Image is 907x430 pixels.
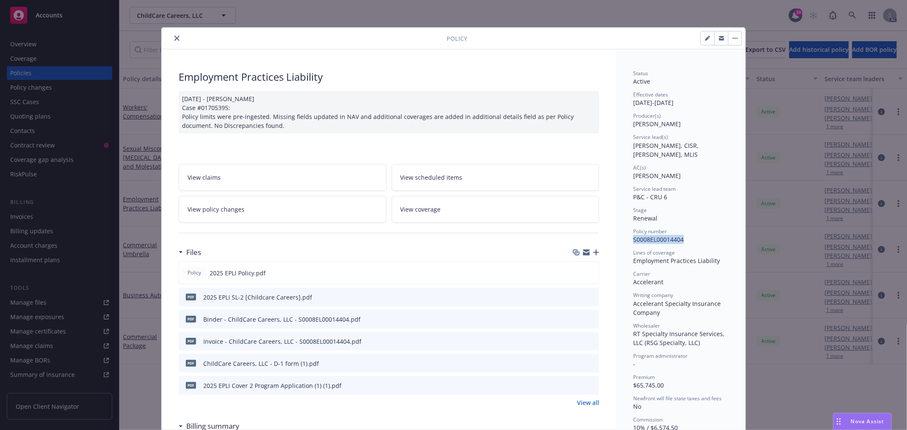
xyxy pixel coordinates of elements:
[186,247,201,258] h3: Files
[633,70,648,77] span: Status
[401,205,441,214] span: View coverage
[574,337,581,346] button: download file
[186,294,196,300] span: pdf
[633,395,722,402] span: Newfront will file state taxes and fees
[633,133,668,141] span: Service lead(s)
[574,359,581,368] button: download file
[633,112,661,119] span: Producer(s)
[633,300,722,317] span: Accelerant Specialty Insurance Company
[633,352,688,359] span: Program administrator
[633,120,681,128] span: [PERSON_NAME]
[633,185,676,192] span: Service lead team
[401,173,463,182] span: View scheduled items
[633,141,700,158] span: [PERSON_NAME], CISR, [PERSON_NAME], MLIS
[633,172,681,180] span: [PERSON_NAME]
[179,70,599,84] div: Employment Practices Liability
[203,359,319,368] div: ChildCare Careers, LLC - D-1 form (1).pdf
[588,293,596,302] button: preview file
[210,269,266,277] span: 2025 EPLI Policy.pdf
[203,315,361,324] div: Binder - ChildCare Careers, LLC - S0008EL00014404.pdf
[633,228,667,235] span: Policy number
[633,381,664,389] span: $65,745.00
[633,402,641,410] span: No
[633,91,668,98] span: Effective dates
[577,398,599,407] a: View all
[588,315,596,324] button: preview file
[179,91,599,133] div: [DATE] - [PERSON_NAME] Case #01705395: Policy limits were pre-ingested. Missing fields updated in...
[186,316,196,322] span: pdf
[188,173,221,182] span: View claims
[633,257,720,265] span: Employment Practices Liability
[574,315,581,324] button: download file
[186,338,196,344] span: pdf
[203,337,361,346] div: Invoice - ChildCare Careers, LLC - S0008EL00014404.pdf
[172,33,182,43] button: close
[633,77,650,85] span: Active
[633,193,667,201] span: P&C - CRU 6
[633,214,657,222] span: Renewal
[203,293,312,302] div: 2025 EPLI SL-2 [Childcare Careers].pdf
[588,337,596,346] button: preview file
[446,34,467,43] span: Policy
[179,196,387,223] a: View policy changes
[633,278,663,286] span: Accelerant
[633,330,726,347] span: RT Specialty Insurance Services, LLC (RSG Specialty, LLC)
[851,418,884,425] span: Nova Assist
[588,269,595,277] button: preview file
[633,235,684,243] span: S0008EL00014404
[179,247,201,258] div: Files
[833,413,892,430] button: Nova Assist
[203,381,341,390] div: 2025 EPLI Cover 2 Program Application (1) (1).pdf
[392,196,600,223] a: View coverage
[574,269,581,277] button: download file
[633,207,647,214] span: Stage
[633,270,650,277] span: Carrier
[633,91,728,107] div: [DATE] - [DATE]
[188,205,245,214] span: View policy changes
[574,381,581,390] button: download file
[588,359,596,368] button: preview file
[186,382,196,388] span: pdf
[392,164,600,191] a: View scheduled items
[633,164,646,171] span: AC(s)
[633,322,660,329] span: Wholesaler
[633,416,662,423] span: Commission
[833,413,844,430] div: Drag to move
[633,249,675,256] span: Lines of coverage
[186,269,203,277] span: Policy
[633,360,635,368] span: -
[633,291,673,299] span: Writing company
[633,373,655,381] span: Premium
[186,360,196,366] span: pdf
[588,381,596,390] button: preview file
[179,164,387,191] a: View claims
[574,293,581,302] button: download file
